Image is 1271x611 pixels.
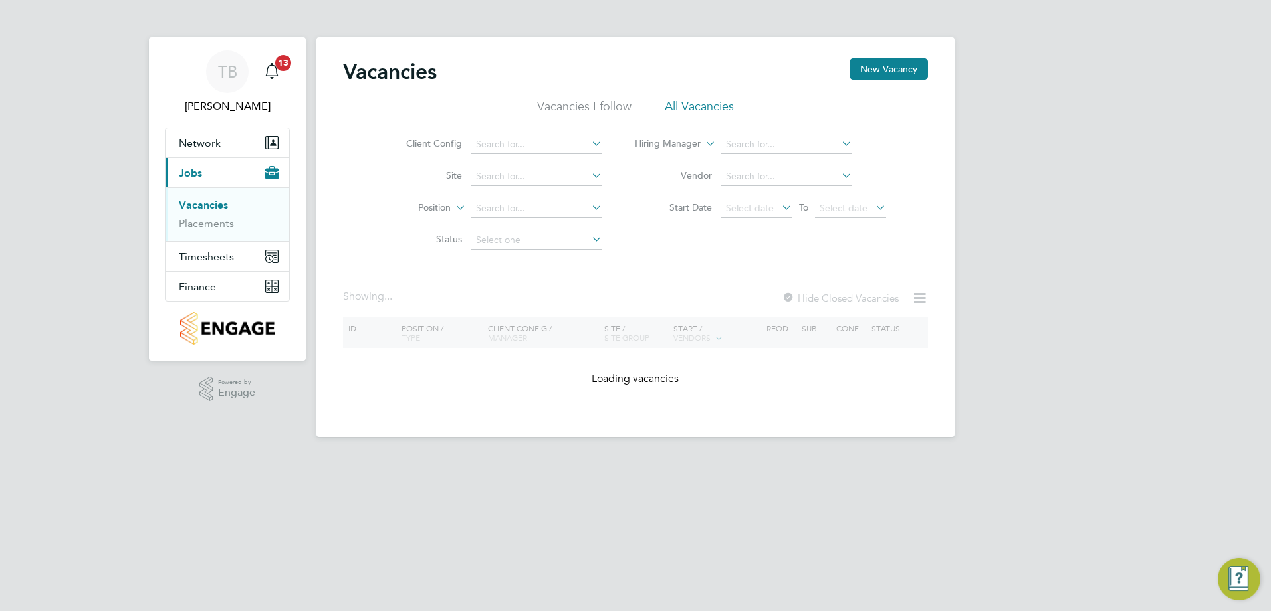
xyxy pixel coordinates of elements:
span: Select date [726,202,774,214]
input: Search for... [471,135,602,154]
span: Engage [218,387,255,398]
input: Search for... [471,199,602,218]
input: Search for... [721,135,852,154]
label: Vendor [635,169,712,181]
span: To [795,199,812,216]
button: Jobs [166,158,289,187]
div: Jobs [166,187,289,241]
label: Position [374,201,451,215]
span: Finance [179,280,216,293]
a: Placements [179,217,234,230]
button: Network [166,128,289,157]
span: Select date [820,202,867,214]
label: Site [386,169,462,181]
span: Network [179,137,221,149]
label: Start Date [635,201,712,213]
label: Client Config [386,137,462,149]
span: Tameem Bachour [165,98,290,114]
h2: Vacancies [343,58,437,85]
label: Hide Closed Vacancies [782,292,899,304]
a: TB[PERSON_NAME] [165,50,290,114]
a: Vacancies [179,199,228,211]
input: Search for... [721,167,852,186]
span: ... [384,290,392,303]
button: Timesheets [166,242,289,271]
a: 13 [259,50,285,93]
button: New Vacancy [850,58,928,80]
nav: Main navigation [149,37,306,361]
label: Status [386,233,462,245]
span: Timesheets [179,250,234,263]
a: Powered byEngage [199,377,256,402]
button: Engage Resource Center [1218,558,1260,600]
label: Hiring Manager [624,137,701,151]
img: countryside-properties-logo-retina.png [180,312,274,345]
span: 13 [275,55,291,71]
input: Search for... [471,167,602,186]
li: Vacancies I follow [537,98,632,122]
input: Select one [471,231,602,250]
div: Showing [343,290,395,304]
li: All Vacancies [665,98,734,122]
button: Finance [166,272,289,301]
a: Go to home page [165,312,290,345]
span: TB [218,63,237,80]
span: Powered by [218,377,255,388]
span: Jobs [179,167,202,179]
